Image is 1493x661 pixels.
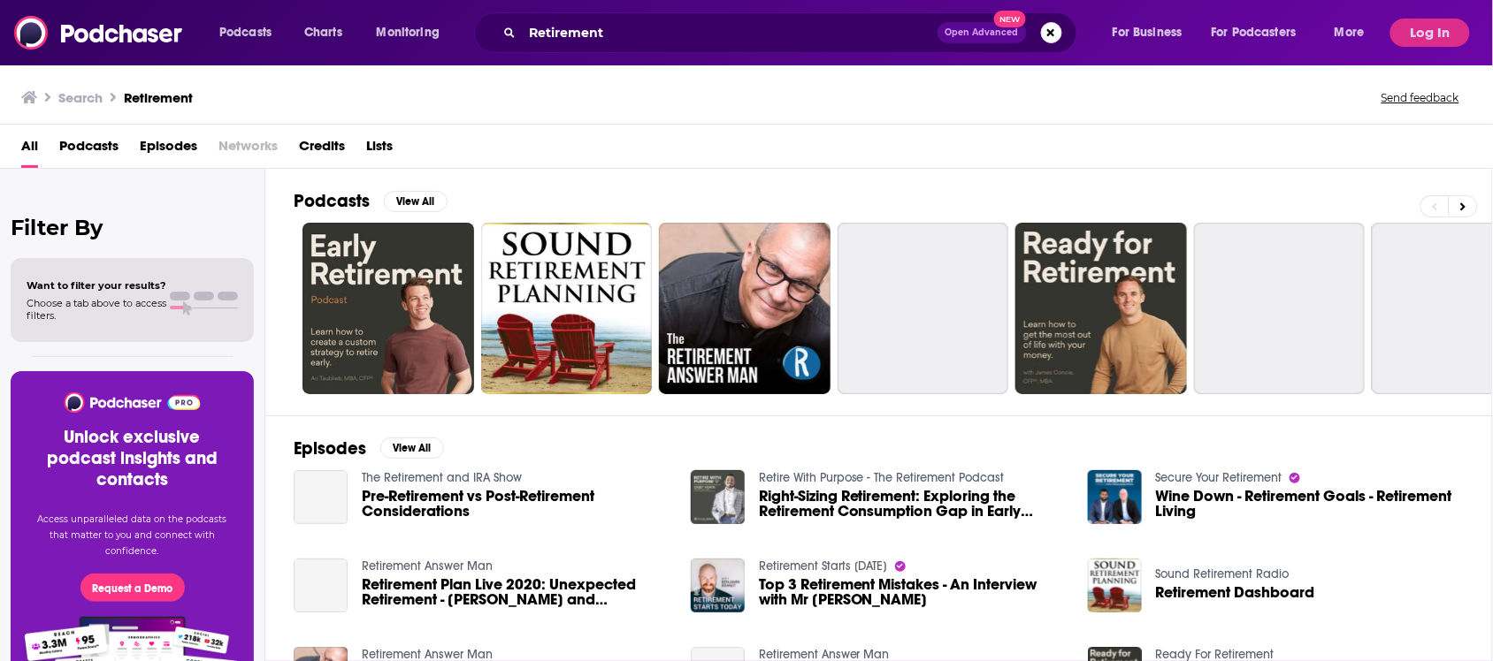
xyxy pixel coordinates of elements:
a: Retire With Purpose - The Retirement Podcast [759,470,1005,485]
img: Podchaser - Follow, Share and Rate Podcasts [14,16,184,49]
span: Podcasts [219,20,272,45]
div: Search podcasts, credits, & more... [491,12,1094,53]
button: open menu [1322,19,1387,47]
a: Pre-Retirement vs Post-Retirement Considerations [294,470,348,524]
span: New [994,11,1026,27]
span: Charts [304,20,342,45]
button: Request a Demo [80,574,185,602]
span: Retirement Plan Live 2020: Unexpected Retirement - [PERSON_NAME] and [PERSON_NAME]’s Retirement G... [362,577,670,607]
h2: Podcasts [294,190,370,212]
a: Retirement Dashboard [1156,585,1315,600]
h3: Unlock exclusive podcast insights and contacts [32,427,233,490]
a: Sound Retirement Radio [1156,566,1290,581]
button: Send feedback [1376,90,1465,105]
a: Retirement Answer Man [362,558,493,574]
span: Top 3 Retirement Mistakes - An Interview with Mr [PERSON_NAME] [759,577,1067,607]
a: Retirement Starts Today [759,558,888,574]
button: Open AdvancedNew [938,22,1027,43]
img: Retirement Dashboard [1088,558,1142,612]
span: More [1335,20,1365,45]
button: View All [380,437,444,459]
span: Want to filter your results? [27,279,166,292]
a: Retirement Plan Live 2020: Unexpected Retirement - Trish and Lynn’s Retirement Goals [294,558,348,612]
input: Search podcasts, credits, & more... [523,19,938,47]
h2: Filter By [11,215,254,240]
h3: Search [58,89,103,106]
img: Top 3 Retirement Mistakes - An Interview with Mr Retirement [691,558,745,612]
img: Podchaser - Follow, Share and Rate Podcasts [63,392,202,413]
span: Open Advanced [946,28,1019,37]
a: Lists [366,132,393,168]
span: Networks [218,132,278,168]
h2: Episodes [294,437,366,460]
p: Access unparalleled data on the podcasts that matter to you and connect with confidence. [32,512,233,559]
a: Pre-Retirement vs Post-Retirement Considerations [362,489,670,519]
a: Secure Your Retirement [1156,470,1282,485]
span: Monitoring [377,20,440,45]
span: Choose a tab above to access filters. [27,297,166,322]
a: Charts [293,19,353,47]
a: Right-Sizing Retirement: Exploring the Retirement Consumption Gap in Early Retirement [759,489,1067,519]
a: All [21,132,38,168]
span: For Business [1113,20,1183,45]
span: For Podcasters [1212,20,1297,45]
a: Podcasts [59,132,119,168]
a: EpisodesView All [294,437,444,460]
button: Log In [1390,19,1470,47]
a: Episodes [140,132,197,168]
a: The Retirement and IRA Show [362,470,522,485]
h3: Retirement [124,89,193,106]
a: Wine Down - Retirement Goals - Retirement Living [1156,489,1464,519]
a: Retirement Plan Live 2020: Unexpected Retirement - Trish and Lynn’s Retirement Goals [362,577,670,607]
img: Right-Sizing Retirement: Exploring the Retirement Consumption Gap in Early Retirement [691,470,745,524]
button: open menu [364,19,463,47]
a: Credits [299,132,345,168]
a: Top 3 Retirement Mistakes - An Interview with Mr Retirement [759,577,1067,607]
button: open menu [207,19,295,47]
a: PodcastsView All [294,190,448,212]
img: Wine Down - Retirement Goals - Retirement Living [1088,470,1142,524]
button: open menu [1100,19,1205,47]
button: View All [384,191,448,212]
button: open menu [1200,19,1322,47]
